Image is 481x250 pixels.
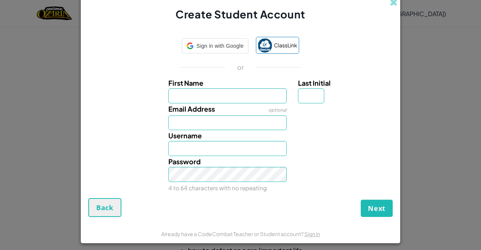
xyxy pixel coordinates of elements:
[274,40,297,51] span: ClassLink
[168,105,215,113] span: Email Address
[304,230,320,237] a: Sign in
[361,200,393,217] button: Next
[368,204,386,213] span: Next
[168,131,202,140] span: Username
[237,63,244,72] p: or
[258,38,272,53] img: classlink-logo-small.png
[298,79,331,87] span: Last Initial
[182,38,248,53] div: Sign in with Google
[268,107,287,113] span: optional
[168,157,201,166] span: Password
[197,41,244,52] span: Sign in with Google
[175,8,305,21] span: Create Student Account
[168,184,267,191] small: 4 to 64 characters with no repeating
[161,230,304,237] span: Already have a CodeCombat Teacher or Student account?
[96,203,113,212] span: Back
[88,198,121,217] button: Back
[168,79,203,87] span: First Name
